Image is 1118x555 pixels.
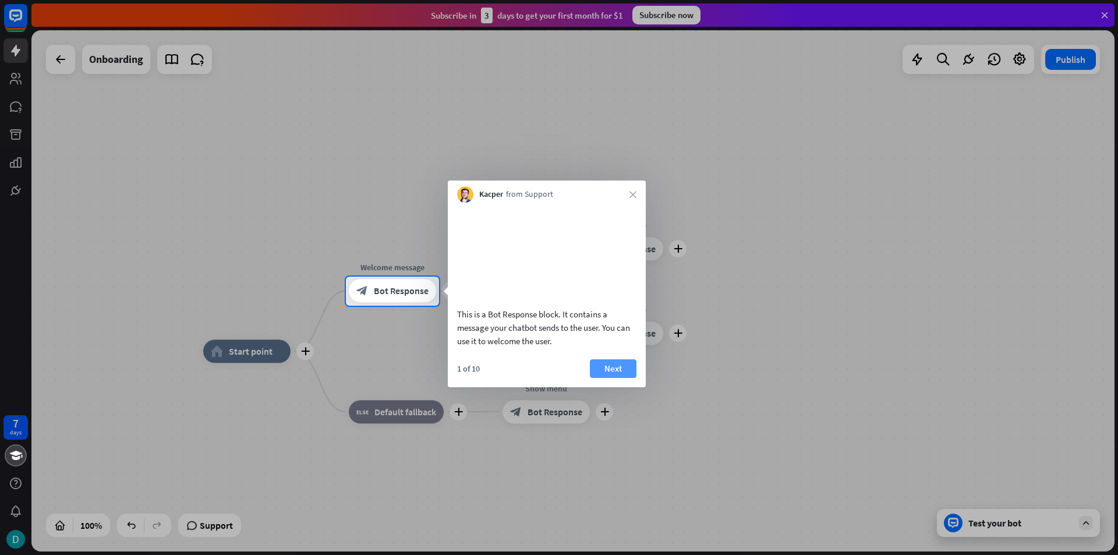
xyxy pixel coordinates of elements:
[590,359,636,378] button: Next
[479,189,503,200] span: Kacper
[374,285,429,297] span: Bot Response
[356,285,368,297] i: block_bot_response
[457,307,636,348] div: This is a Bot Response block. It contains a message your chatbot sends to the user. You can use i...
[457,363,480,374] div: 1 of 10
[9,5,44,40] button: Open LiveChat chat widget
[629,191,636,198] i: close
[506,189,553,200] span: from Support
